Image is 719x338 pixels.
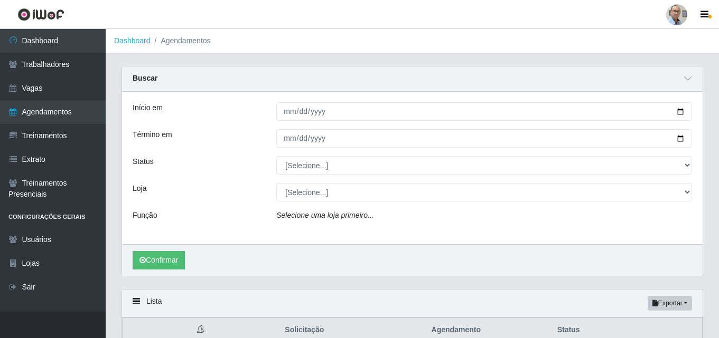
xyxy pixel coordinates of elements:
[133,210,157,221] label: Função
[133,129,172,140] label: Término em
[17,8,64,21] img: CoreUI Logo
[122,289,703,317] div: Lista
[133,183,146,194] label: Loja
[114,36,151,45] a: Dashboard
[133,74,157,82] strong: Buscar
[276,102,692,121] input: 00/00/0000
[276,129,692,148] input: 00/00/0000
[151,35,211,46] li: Agendamentos
[133,102,163,113] label: Início em
[133,251,185,269] button: Confirmar
[133,156,154,167] label: Status
[276,211,373,219] i: Selecione uma loja primeiro...
[648,296,692,311] button: Exportar
[106,29,719,53] nav: breadcrumb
